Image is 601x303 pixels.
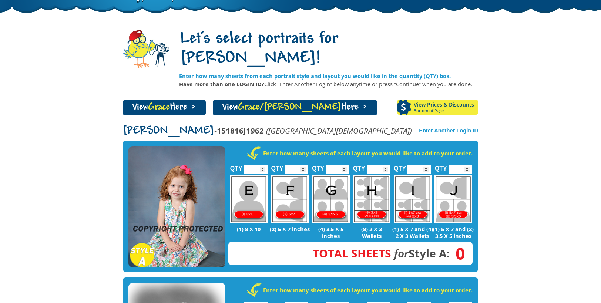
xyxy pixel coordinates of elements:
strong: 151816J1962 [217,125,264,136]
span: Total Sheets [313,246,391,261]
a: ViewGrace/[PERSON_NAME]Here > [213,100,377,115]
img: G [312,175,350,223]
a: View Prices & DiscountsBottom of Page [397,100,478,115]
span: Grace/[PERSON_NAME] [238,102,341,112]
label: QTY [230,157,242,175]
span: 0 [450,249,465,257]
p: (2) 5 X 7 inches [269,226,310,232]
label: QTY [394,157,406,175]
img: STYLE A [128,146,225,267]
label: QTY [353,157,365,175]
p: (1) 5 X 7 and (4) 2 X 3 Wallets [392,226,433,239]
img: H [353,175,390,223]
strong: Enter how many sheets of each layout you would like to add to your order. [263,149,473,157]
a: ViewGraceHere > [123,100,206,115]
label: QTY [435,157,447,175]
p: Click “Enter Another Login” below anytime or press “Continue” when you are done. [179,80,478,88]
p: (8) 2 X 3 Wallets [351,226,392,239]
strong: Have more than one LOGIN ID? [179,80,264,88]
strong: Enter how many sheets from each portrait style and layout you would like in the quantity (QTY) box. [179,72,451,80]
h1: Let's select portraits for [PERSON_NAME]! [179,30,478,69]
span: Grace [148,102,170,112]
p: (1) 8 X 10 [228,226,269,232]
p: (1) 5 X 7 and (2) 3.5 X 5 inches [433,226,474,239]
img: E [230,175,268,223]
span: Bottom of Page [414,108,478,113]
img: J [434,175,472,223]
label: QTY [312,157,324,175]
em: for [394,246,409,261]
img: camera-mascot [123,30,169,68]
span: [PERSON_NAME] [123,125,214,137]
img: F [271,175,309,223]
p: (4) 3.5 X 5 inches [310,226,351,239]
em: ([GEOGRAPHIC_DATA][DEMOGRAPHIC_DATA]) [266,125,412,136]
label: QTY [271,157,283,175]
a: Enter Another Login ID [419,128,478,134]
img: I [394,175,432,223]
strong: Enter how many sheets of each layout you would like to add to your order. [263,286,473,294]
p: - [123,127,412,135]
strong: Style A: [313,246,450,261]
